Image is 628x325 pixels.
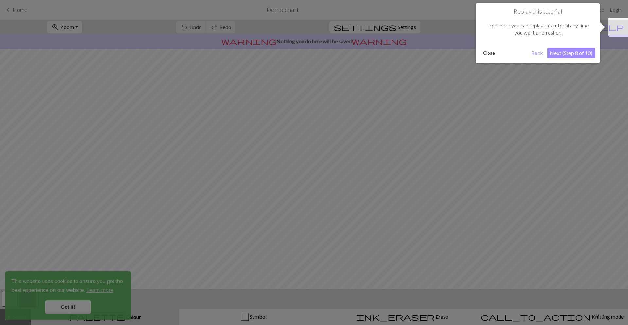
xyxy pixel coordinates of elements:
[480,48,497,58] button: Close
[529,48,546,58] button: Back
[480,15,595,43] div: From here you can replay this tutorial any time you want a refresher.
[547,48,595,58] button: Next (Step 8 of 10)
[476,3,600,63] div: Replay this tutorial
[480,8,595,15] h1: Replay this tutorial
